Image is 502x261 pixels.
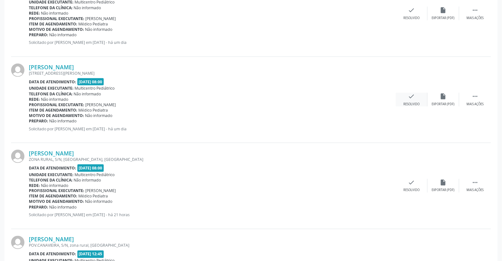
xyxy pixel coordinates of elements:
[74,5,101,10] span: Não informado
[29,79,76,85] b: Data de atendimento:
[86,188,116,194] span: [PERSON_NAME]
[49,205,77,210] span: Não informado
[472,7,479,14] i: 
[408,7,415,14] i: check
[466,188,484,193] div: Mais ações
[466,102,484,106] div: Mais ações
[403,16,420,20] div: Resolvido
[432,102,455,106] div: Exportar (PDF)
[472,179,479,186] i: 
[49,118,77,124] span: Não informado
[74,91,101,97] span: Não informado
[29,165,76,171] b: Data de atendimento:
[11,64,24,77] img: img
[85,113,113,118] span: Não informado
[29,86,74,91] b: Unidade executante:
[472,93,479,100] i: 
[440,179,447,186] i: insert_drive_file
[29,172,74,177] b: Unidade executante:
[432,188,455,193] div: Exportar (PDF)
[29,107,77,113] b: Item de agendamento:
[29,113,84,118] b: Motivo de agendamento:
[29,212,396,218] p: Solicitado por [PERSON_NAME] em [DATE] - há 21 horas
[79,21,108,27] span: Médico Pediatra
[79,107,108,113] span: Médico Pediatra
[77,251,104,258] span: [DATE] 12:45
[29,199,84,204] b: Motivo de agendamento:
[29,32,48,38] b: Preparo:
[29,236,74,243] a: [PERSON_NAME]
[41,10,68,16] span: Não informado
[85,199,113,204] span: Não informado
[41,97,68,102] span: Não informado
[74,177,101,183] span: Não informado
[86,16,116,21] span: [PERSON_NAME]
[408,179,415,186] i: check
[79,194,108,199] span: Médico Pediatra
[466,16,484,20] div: Mais ações
[75,172,115,177] span: Multicentro Pediátrico
[75,86,115,91] span: Multicentro Pediátrico
[77,164,104,172] span: [DATE] 08:00
[403,102,420,106] div: Resolvido
[41,183,68,188] span: Não informado
[29,205,48,210] b: Preparo:
[403,188,420,193] div: Resolvido
[29,40,396,45] p: Solicitado por [PERSON_NAME] em [DATE] - há um dia
[29,251,76,257] b: Data de atendimento:
[77,78,104,86] span: [DATE] 08:00
[29,71,396,76] div: [STREET_ADDRESS][PERSON_NAME]
[29,177,73,183] b: Telefone da clínica:
[85,27,113,32] span: Não informado
[29,5,73,10] b: Telefone da clínica:
[29,102,84,107] b: Profissional executante:
[29,194,77,199] b: Item de agendamento:
[29,27,84,32] b: Motivo de agendamento:
[29,10,40,16] b: Rede:
[29,21,77,27] b: Item de agendamento:
[29,118,48,124] b: Preparo:
[49,32,77,38] span: Não informado
[29,188,84,194] b: Profissional executante:
[29,126,396,132] p: Solicitado por [PERSON_NAME] em [DATE] - há um dia
[86,102,116,107] span: [PERSON_NAME]
[29,16,84,21] b: Profissional executante:
[29,150,74,157] a: [PERSON_NAME]
[432,16,455,20] div: Exportar (PDF)
[440,93,447,100] i: insert_drive_file
[440,7,447,14] i: insert_drive_file
[29,97,40,102] b: Rede:
[11,150,24,163] img: img
[29,91,73,97] b: Telefone da clínica:
[408,93,415,100] i: check
[29,183,40,188] b: Rede:
[29,157,396,162] div: ZONA RURAL, S/N, [GEOGRAPHIC_DATA], [GEOGRAPHIC_DATA]
[29,64,74,71] a: [PERSON_NAME]
[29,243,396,248] div: POV.CANAVIEIRA, S/N, zona rural, [GEOGRAPHIC_DATA]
